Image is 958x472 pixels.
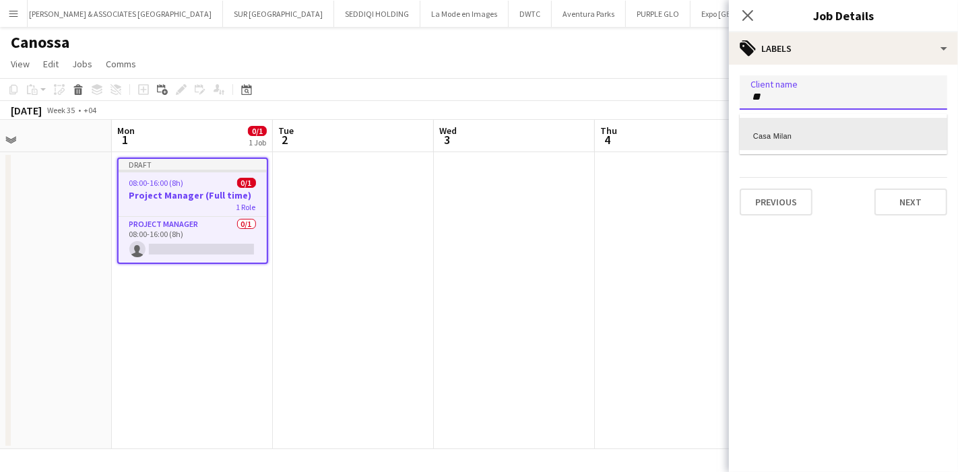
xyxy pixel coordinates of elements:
h3: Project Manager (Full time) [119,189,267,201]
span: 08:00-16:00 (8h) [129,178,184,188]
button: SEDDIQI HOLDING [334,1,420,27]
button: Expo [GEOGRAPHIC_DATA] [691,1,804,27]
span: 3 [437,132,457,147]
div: [DATE] [11,104,42,117]
span: 0/1 [237,178,256,188]
div: 1 Job [249,137,266,147]
span: Tue [278,125,294,137]
div: Casa Milan [740,118,947,150]
button: PURPLE GLO [626,1,691,27]
a: Jobs [67,55,98,73]
h1: Canossa [11,32,69,53]
span: Jobs [72,58,92,70]
button: DWTC [509,1,552,27]
app-job-card: Draft08:00-16:00 (8h)0/1Project Manager (Full time)1 RoleProject Manager0/108:00-16:00 (8h) [117,158,268,264]
div: +04 [84,105,96,115]
span: 0/1 [248,126,267,136]
div: Draft [119,159,267,170]
span: Mon [117,125,135,137]
span: Week 35 [44,105,78,115]
span: Edit [43,58,59,70]
span: 4 [598,132,617,147]
button: La Mode en Images [420,1,509,27]
span: Wed [439,125,457,137]
span: 1 [115,132,135,147]
span: 2 [276,132,294,147]
button: [PERSON_NAME] & ASSOCIATES [GEOGRAPHIC_DATA] [18,1,223,27]
span: Thu [600,125,617,137]
app-card-role: Project Manager0/108:00-16:00 (8h) [119,217,267,263]
button: Aventura Parks [552,1,626,27]
a: View [5,55,35,73]
span: View [11,58,30,70]
a: Comms [100,55,141,73]
a: Edit [38,55,64,73]
span: Comms [106,58,136,70]
button: SUR [GEOGRAPHIC_DATA] [223,1,334,27]
span: 1 Role [236,202,256,212]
